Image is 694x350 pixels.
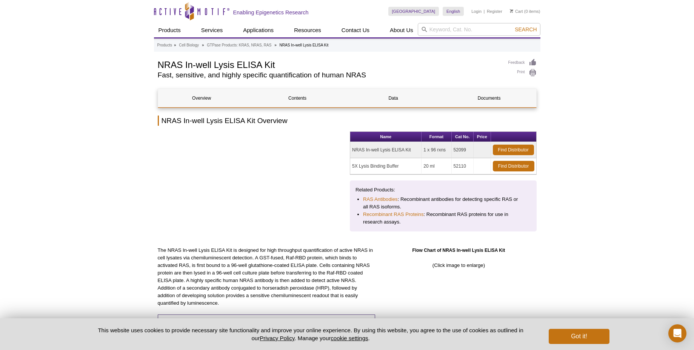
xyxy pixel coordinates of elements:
[385,23,418,37] a: About Us
[474,132,491,142] th: Price
[350,132,422,142] th: Name
[158,59,501,70] h1: NRAS In-well Lysis ELISA Kit
[355,186,531,194] p: Related Products:
[233,9,309,16] h2: Enabling Epigenetics Research
[239,23,278,37] a: Applications
[452,158,474,174] td: 52110
[668,324,686,342] div: Open Intercom Messenger
[422,132,451,142] th: Format
[493,161,534,171] a: Find Distributor
[274,43,277,47] li: »
[443,7,464,16] a: English
[418,23,540,36] input: Keyword, Cat. No.
[289,23,326,37] a: Resources
[363,211,523,226] li: : Recombinant RAS proteins for use in research assays.
[350,89,437,107] a: Data
[158,247,375,307] p: The NRAS In-well Lysis ELISA Kit is designed for high throughput quantification of active NRAS in...
[412,248,505,253] strong: Flow Chart of NRAS In-well Lysis ELISA Kit
[388,7,439,16] a: [GEOGRAPHIC_DATA]
[471,9,482,14] a: Login
[331,335,368,341] button: cookie settings
[154,23,185,37] a: Products
[381,262,536,269] p: (Click image to enlarge)
[174,43,176,47] li: »
[337,23,374,37] a: Contact Us
[363,196,523,211] li: : Recombinant antibodies for detecting specific RAS or all RAS isoforms.
[510,9,523,14] a: Cart
[508,69,537,77] a: Print
[484,7,485,16] li: |
[510,9,513,13] img: Your Cart
[446,89,533,107] a: Documents
[158,72,501,79] h2: Fast, sensitive, and highly specific quantification of human NRAS
[350,158,422,174] td: 5X Lysis Binding Buffer
[158,89,245,107] a: Overview
[207,42,271,49] a: GTPase Products: KRAS, NRAS, RAS
[510,7,540,16] li: (0 items)
[508,59,537,67] a: Feedback
[202,43,204,47] li: »
[549,329,609,344] button: Got it!
[493,145,534,155] a: Find Distributor
[452,132,474,142] th: Cat No.
[254,89,341,107] a: Contents
[363,196,398,203] a: RAS Antibodies
[157,42,172,49] a: Products
[422,142,451,158] td: 1 x 96 rxns
[260,335,294,341] a: Privacy Policy
[280,43,329,47] li: NRAS In-well Lysis ELISA Kit
[350,142,422,158] td: NRAS In-well Lysis ELISA Kit
[85,326,537,342] p: This website uses cookies to provide necessary site functionality and improve your online experie...
[487,9,502,14] a: Register
[197,23,228,37] a: Services
[179,42,199,49] a: Cell Biology
[512,26,539,33] button: Search
[515,26,537,32] span: Search
[363,211,424,218] a: Recombinant RAS Proteins
[158,116,537,126] h2: NRAS In-well Lysis ELISA Kit Overview
[422,158,451,174] td: 20 ml
[452,142,474,158] td: 52099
